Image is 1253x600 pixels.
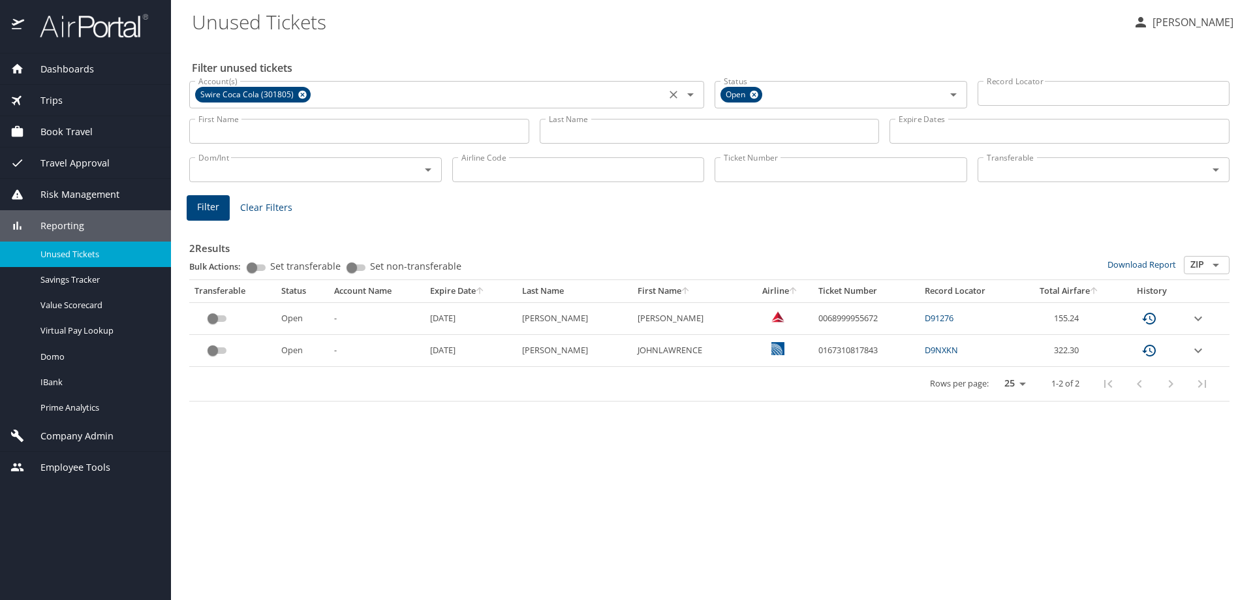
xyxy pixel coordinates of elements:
p: 1-2 of 2 [1051,379,1079,388]
span: Domo [40,351,155,363]
th: Last Name [517,280,632,302]
button: [PERSON_NAME] [1128,10,1239,34]
td: JOHNLAWRENCE [632,335,748,367]
td: 0068999955672 [813,302,920,334]
button: sort [681,287,690,296]
span: Travel Approval [24,156,110,170]
th: Total Airfare [1020,280,1119,302]
th: First Name [632,280,748,302]
a: D9NXKN [925,344,958,356]
td: Open [276,335,329,367]
button: sort [476,287,485,296]
table: custom pagination table [189,280,1230,402]
td: - [329,302,425,334]
button: expand row [1190,311,1206,326]
div: Transferable [194,285,271,297]
span: Virtual Pay Lookup [40,324,155,337]
td: [DATE] [425,335,517,367]
p: Bulk Actions: [189,261,251,272]
span: Dashboards [24,62,94,76]
span: Value Scorecard [40,299,155,311]
span: Reporting [24,219,84,233]
button: Clear [664,86,683,104]
button: expand row [1190,343,1206,358]
span: Swire Coca Cola (301805) [195,88,302,102]
button: Open [1207,161,1225,179]
th: Ticket Number [813,280,920,302]
td: 155.24 [1020,302,1119,334]
a: D91276 [925,312,953,324]
div: Open [720,87,762,103]
p: [PERSON_NAME] [1149,14,1233,30]
button: Open [419,161,437,179]
span: Risk Management [24,187,119,202]
h2: Filter unused tickets [192,57,1232,78]
td: 0167310817843 [813,335,920,367]
th: Record Locator [920,280,1020,302]
span: Company Admin [24,429,114,443]
th: Airline [748,280,813,302]
span: Employee Tools [24,460,110,475]
span: Open [720,88,753,102]
button: Open [1207,256,1225,274]
span: Set transferable [270,262,341,271]
span: Prime Analytics [40,402,155,414]
td: Open [276,302,329,334]
th: Account Name [329,280,425,302]
td: [PERSON_NAME] [517,302,632,334]
span: IBank [40,376,155,388]
img: Delta Airlines [771,310,784,323]
button: Open [681,86,700,104]
button: Clear Filters [235,196,298,220]
span: Filter [197,199,219,215]
h1: Unused Tickets [192,1,1122,42]
p: Rows per page: [930,379,989,388]
span: Set non-transferable [370,262,461,271]
span: Trips [24,93,63,108]
td: 322.30 [1020,335,1119,367]
button: sort [1090,287,1099,296]
td: [PERSON_NAME] [632,302,748,334]
button: Open [944,86,963,104]
th: Expire Date [425,280,517,302]
button: sort [789,287,798,296]
img: United Airlines [771,342,784,355]
img: airportal-logo.png [25,13,148,39]
td: - [329,335,425,367]
h3: 2 Results [189,233,1230,256]
select: rows per page [994,374,1030,394]
div: Swire Coca Cola (301805) [195,87,311,103]
td: [PERSON_NAME] [517,335,632,367]
img: icon-airportal.png [12,13,25,39]
td: [DATE] [425,302,517,334]
span: Book Travel [24,125,93,139]
span: Savings Tracker [40,274,155,286]
th: Status [276,280,329,302]
button: Filter [187,195,230,221]
th: History [1119,280,1185,302]
a: Download Report [1107,259,1176,270]
span: Clear Filters [240,200,292,216]
span: Unused Tickets [40,248,155,261]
